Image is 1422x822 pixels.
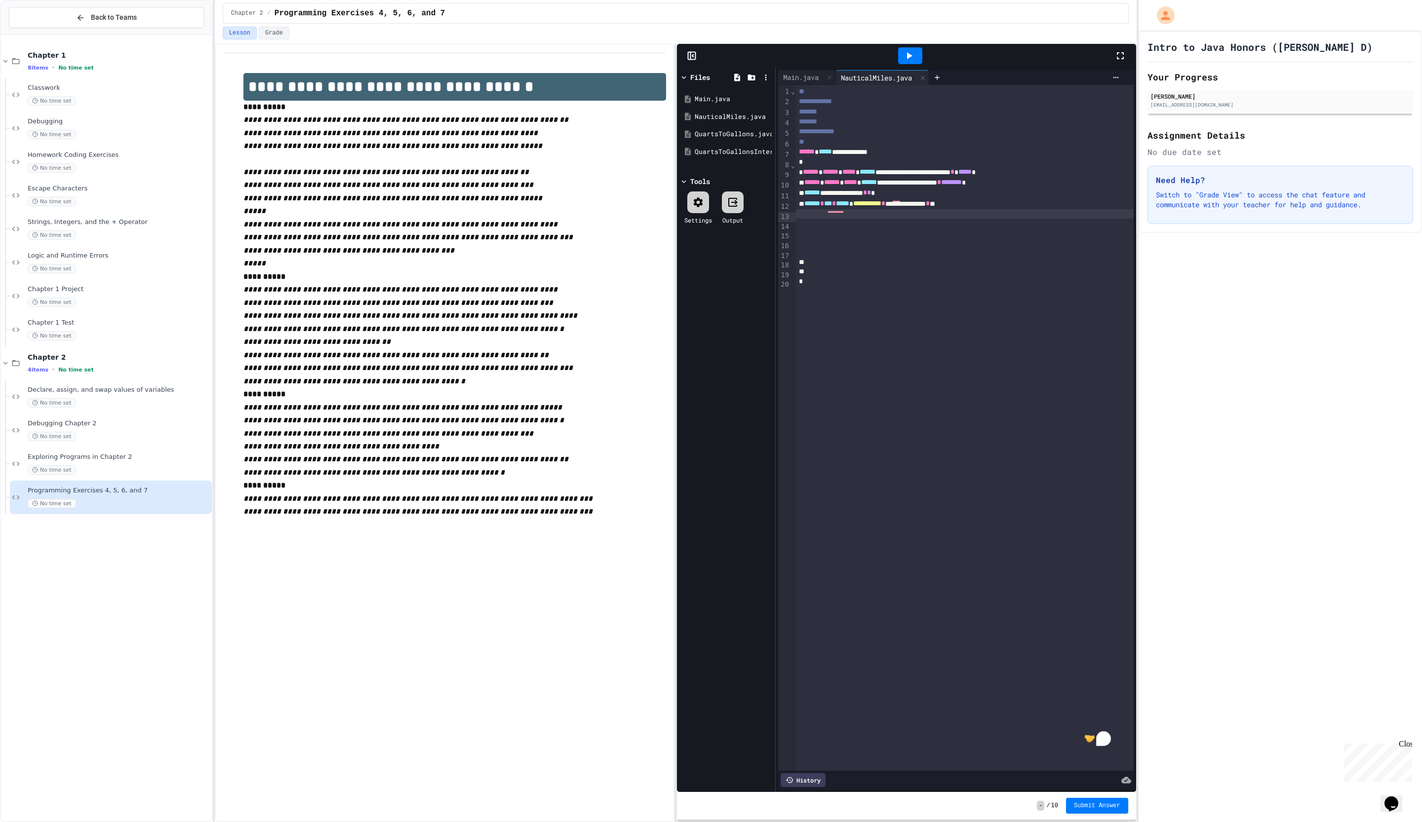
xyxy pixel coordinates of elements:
[690,72,710,82] div: Files
[1051,802,1058,810] span: 10
[690,176,710,187] div: Tools
[1340,740,1412,782] iframe: chat widget
[790,161,795,169] span: Fold line
[1074,802,1120,810] span: Submit Answer
[1037,801,1044,811] span: -
[28,353,210,362] span: Chapter 2
[267,9,271,17] span: /
[28,386,210,394] span: Declare, assign, and swap values of variables
[778,251,790,261] div: 17
[28,130,76,139] span: No time set
[28,151,210,159] span: Homework Coding Exercises
[28,84,210,92] span: Classwork
[28,51,210,60] span: Chapter 1
[778,70,836,85] div: Main.java
[28,185,210,193] span: Escape Characters
[778,270,790,280] div: 19
[778,202,790,212] div: 12
[28,331,76,340] span: No time set
[778,241,790,251] div: 16
[778,191,790,202] div: 11
[695,129,772,139] div: QuartsToGallons.java
[796,85,1134,771] div: To enrich screen reader interactions, please activate Accessibility in Grammarly extension settings
[778,280,790,290] div: 20
[28,285,210,294] span: Chapter 1 Project
[1147,40,1373,54] h1: Intro to Java Honors ([PERSON_NAME] D)
[778,222,790,232] div: 14
[1150,101,1410,109] div: [EMAIL_ADDRESS][DOMAIN_NAME]
[1381,783,1412,812] iframe: chat widget
[28,264,76,273] span: No time set
[91,12,137,23] span: Back to Teams
[28,453,210,461] span: Exploring Programs in Chapter 2
[28,65,48,71] span: 8 items
[275,7,445,19] span: Programming Exercises 4, 5, 6, and 7
[695,147,772,157] div: QuartsToGallonsInteractive.java
[695,94,772,104] div: Main.java
[28,486,210,495] span: Programming Exercises 4, 5, 6, and 7
[28,499,76,508] span: No time set
[9,7,204,28] button: Back to Teams
[28,163,76,173] span: No time set
[1066,798,1128,814] button: Submit Answer
[28,419,210,428] span: Debugging Chapter 2
[1147,128,1413,142] h2: Assignment Details
[58,65,94,71] span: No time set
[778,160,790,170] div: 8
[778,97,790,108] div: 2
[778,118,790,129] div: 4
[28,432,76,441] span: No time set
[259,27,289,39] button: Grade
[231,9,263,17] span: Chapter 2
[836,70,929,85] div: NauticalMiles.java
[778,108,790,118] div: 3
[1147,70,1413,84] h2: Your Progress
[778,87,790,97] div: 1
[28,319,210,327] span: Chapter 1 Test
[781,773,826,787] div: History
[778,212,790,222] div: 13
[1156,190,1405,210] p: Switch to "Grade View" to access the chat feature and communicate with your teacher for help and ...
[28,465,76,475] span: No time set
[778,72,824,82] div: Main.java
[28,252,210,260] span: Logic and Runtime Errors
[58,367,94,373] span: No time set
[4,4,68,63] div: Chat with us now!Close
[1156,174,1405,186] h3: Need Help?
[778,231,790,241] div: 15
[684,216,712,224] div: Settings
[28,197,76,206] span: No time set
[1150,92,1410,101] div: [PERSON_NAME]
[1146,4,1177,27] div: My Account
[28,117,210,126] span: Debugging
[52,64,54,72] span: •
[836,73,917,83] div: NauticalMiles.java
[28,218,210,226] span: Strings, Integers, and the + Operator
[695,112,772,122] div: NauticalMiles.java
[1147,146,1413,158] div: No due date set
[778,181,790,191] div: 10
[1046,802,1050,810] span: /
[28,96,76,106] span: No time set
[778,140,790,150] div: 6
[28,298,76,307] span: No time set
[223,27,257,39] button: Lesson
[790,87,795,95] span: Fold line
[28,398,76,408] span: No time set
[52,366,54,374] span: •
[778,170,790,181] div: 9
[778,129,790,139] div: 5
[722,216,743,224] div: Output
[778,150,790,160] div: 7
[778,261,790,270] div: 18
[28,230,76,240] span: No time set
[28,367,48,373] span: 4 items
